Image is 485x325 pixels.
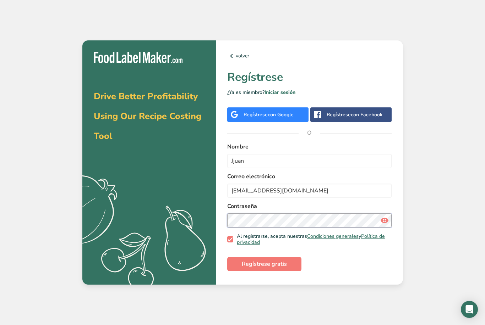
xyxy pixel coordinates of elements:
a: volver [227,52,392,60]
img: Food Label Maker [94,52,182,63]
button: Regístrese gratis [227,257,301,271]
span: Al registrarse, acepta nuestras y [233,233,389,246]
label: Contraseña [227,202,392,211]
div: Regístrese [244,111,294,118]
span: con Facebook [351,111,382,118]
div: Regístrese [327,111,382,118]
a: Iniciar sesión [265,89,295,96]
label: Correo electrónico [227,172,392,181]
label: Nombre [227,142,392,151]
a: Política de privacidad [237,233,385,246]
a: Condiciones generales [307,233,359,240]
span: Drive Better Profitability Using Our Recipe Costing Tool [94,90,201,142]
span: Regístrese gratis [242,260,287,268]
span: O [299,122,320,144]
div: Open Intercom Messenger [461,301,478,318]
input: John Doe [227,154,392,168]
span: con Google [268,111,294,118]
input: email@example.com [227,184,392,198]
h1: Regístrese [227,69,392,86]
p: ¿Ya es miembro? [227,89,392,96]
